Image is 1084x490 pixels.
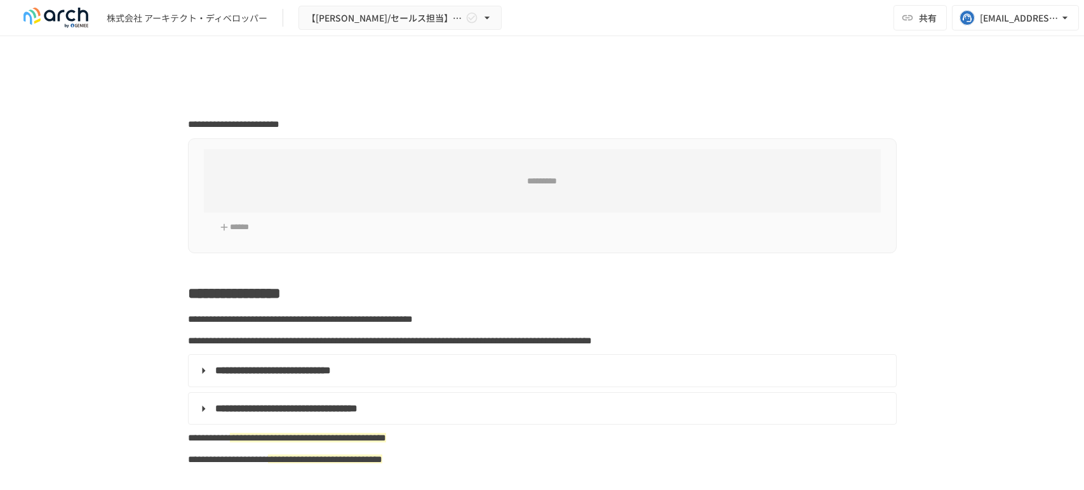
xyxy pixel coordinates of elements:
[919,11,937,25] span: 共有
[307,10,463,26] span: 【[PERSON_NAME]/セールス担当】株式会社 アーキテクト・ディベロッパー様_初期設定サポート
[893,5,947,30] button: 共有
[107,11,267,25] div: 株式会社 アーキテクト・ディベロッパー
[980,10,1059,26] div: [EMAIL_ADDRESS][DOMAIN_NAME]
[298,6,502,30] button: 【[PERSON_NAME]/セールス担当】株式会社 アーキテクト・ディベロッパー様_初期設定サポート
[952,5,1079,30] button: [EMAIL_ADDRESS][DOMAIN_NAME]
[15,8,97,28] img: logo-default@2x-9cf2c760.svg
